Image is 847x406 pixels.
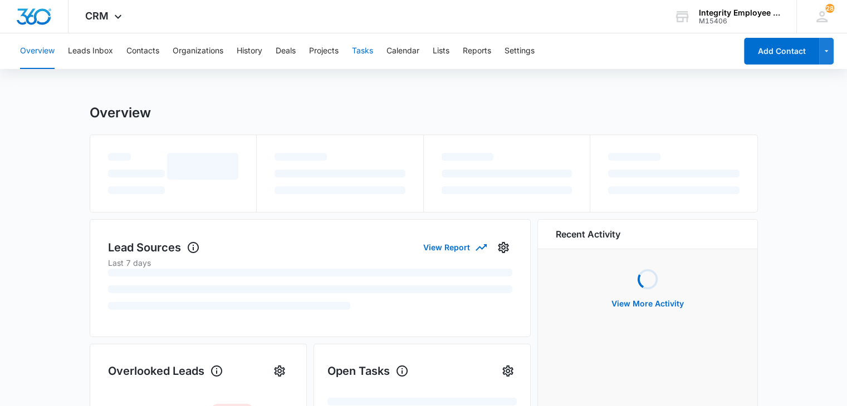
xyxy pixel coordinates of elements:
button: Settings [495,239,512,256]
button: Organizations [173,33,223,69]
div: notifications count [825,4,834,13]
button: View Report [423,237,486,257]
div: account id [699,17,780,25]
button: Tasks [352,33,373,69]
button: Deals [276,33,296,69]
button: Settings [505,33,535,69]
button: Contacts [126,33,159,69]
button: Overview [20,33,55,69]
button: Projects [309,33,339,69]
h1: Open Tasks [327,363,409,379]
button: Leads Inbox [68,33,113,69]
button: Reports [463,33,491,69]
button: View More Activity [600,290,695,317]
h1: Overview [90,105,151,121]
div: account name [699,8,780,17]
p: Last 7 days [108,257,512,269]
button: Add Contact [744,38,819,65]
button: Settings [271,362,288,380]
button: Lists [433,33,449,69]
button: Settings [499,362,517,380]
span: CRM [85,10,109,22]
span: 28 [825,4,834,13]
button: Calendar [386,33,419,69]
button: History [237,33,262,69]
h1: Overlooked Leads [108,363,223,379]
h1: Lead Sources [108,239,200,256]
h6: Recent Activity [556,227,620,241]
